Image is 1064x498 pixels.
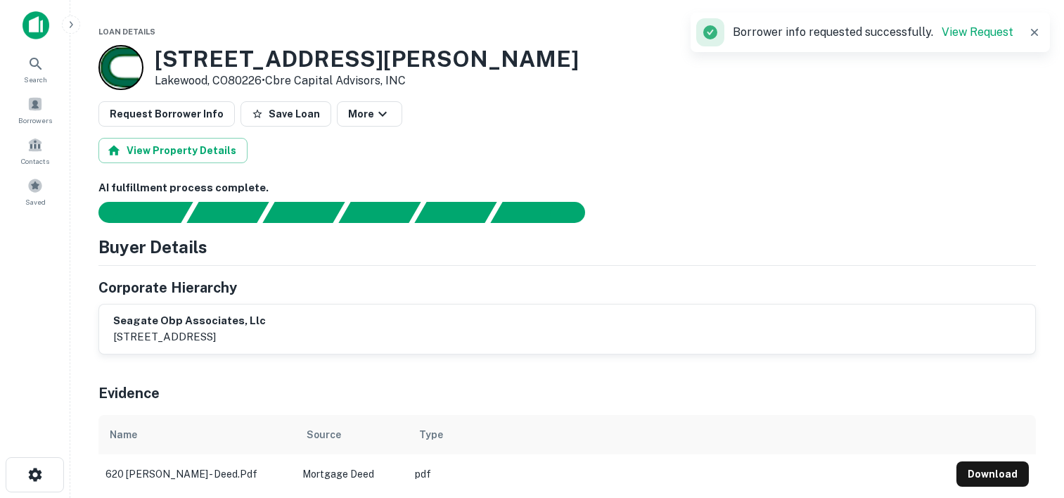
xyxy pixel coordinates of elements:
[491,202,602,223] div: AI fulfillment process complete.
[98,383,160,404] h5: Evidence
[23,11,49,39] img: capitalize-icon.png
[98,180,1036,196] h6: AI fulfillment process complete.
[419,426,443,443] div: Type
[956,461,1029,487] button: Download
[110,426,137,443] div: Name
[262,202,345,223] div: Documents found, AI parsing details...
[21,155,49,167] span: Contacts
[98,415,1036,494] div: scrollable content
[4,172,66,210] a: Saved
[733,24,1013,41] p: Borrower info requested successfully.
[98,27,155,36] span: Loan Details
[414,202,496,223] div: Principals found, still searching for contact information. This may take time...
[408,415,949,454] th: Type
[113,313,266,329] h6: seagate obp associates, llc
[4,132,66,170] a: Contacts
[98,138,248,163] button: View Property Details
[295,415,408,454] th: Source
[98,415,295,454] th: Name
[82,202,187,223] div: Sending borrower request to AI...
[307,426,341,443] div: Source
[98,277,237,298] h5: Corporate Hierarchy
[4,50,66,88] a: Search
[98,454,295,494] td: 620 [PERSON_NAME] - deed.pdf
[4,91,66,129] a: Borrowers
[942,25,1013,39] a: View Request
[295,454,408,494] td: Mortgage Deed
[186,202,269,223] div: Your request is received and processing...
[265,74,406,87] a: Cbre Capital Advisors, INC
[18,115,52,126] span: Borrowers
[337,101,402,127] button: More
[241,101,331,127] button: Save Loan
[338,202,421,223] div: Principals found, AI now looking for contact information...
[98,101,235,127] button: Request Borrower Info
[25,196,46,207] span: Saved
[994,385,1064,453] iframe: Chat Widget
[155,46,579,72] h3: [STREET_ADDRESS][PERSON_NAME]
[24,74,47,85] span: Search
[98,234,207,260] h4: Buyer Details
[408,454,949,494] td: pdf
[155,72,579,89] p: Lakewood, CO80226 •
[113,328,266,345] p: [STREET_ADDRESS]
